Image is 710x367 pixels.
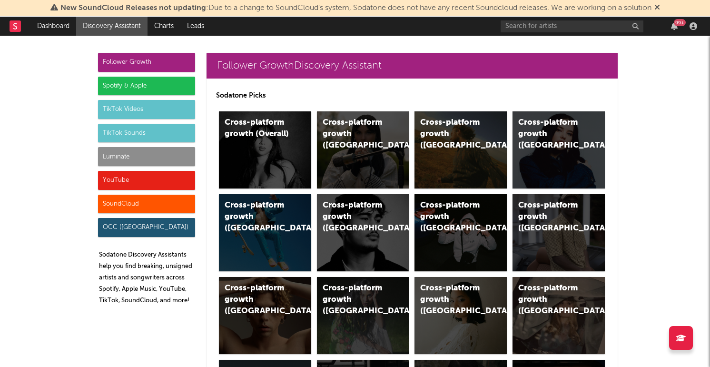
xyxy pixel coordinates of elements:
a: Cross-platform growth ([GEOGRAPHIC_DATA]) [513,194,605,271]
a: Cross-platform growth ([GEOGRAPHIC_DATA]/GSA) [414,194,507,271]
a: Cross-platform growth ([GEOGRAPHIC_DATA]) [513,277,605,354]
a: Cross-platform growth ([GEOGRAPHIC_DATA]) [317,277,409,354]
div: OCC ([GEOGRAPHIC_DATA]) [98,218,195,237]
a: Cross-platform growth ([GEOGRAPHIC_DATA]) [219,277,311,354]
div: Cross-platform growth ([GEOGRAPHIC_DATA]) [225,200,289,234]
a: Cross-platform growth ([GEOGRAPHIC_DATA]) [219,194,311,271]
div: TikTok Videos [98,100,195,119]
div: SoundCloud [98,195,195,214]
div: Cross-platform growth ([GEOGRAPHIC_DATA]) [518,117,583,151]
a: Follower GrowthDiscovery Assistant [207,53,618,79]
div: Cross-platform growth ([GEOGRAPHIC_DATA]) [323,117,387,151]
span: : Due to a change to SoundCloud's system, Sodatone does not have any recent Soundcloud releases. ... [60,4,651,12]
span: New SoundCloud Releases not updating [60,4,206,12]
div: Cross-platform growth ([GEOGRAPHIC_DATA]) [225,283,289,317]
div: Cross-platform growth ([GEOGRAPHIC_DATA]) [420,117,485,151]
a: Cross-platform growth (Overall) [219,111,311,188]
div: Luminate [98,147,195,166]
div: Cross-platform growth ([GEOGRAPHIC_DATA]) [323,283,387,317]
p: Sodatone Discovery Assistants help you find breaking, unsigned artists and songwriters across Spo... [99,249,195,307]
div: Cross-platform growth ([GEOGRAPHIC_DATA]/GSA) [420,200,485,234]
div: Cross-platform growth ([GEOGRAPHIC_DATA]) [518,283,583,317]
div: Spotify & Apple [98,77,195,96]
a: Cross-platform growth ([GEOGRAPHIC_DATA]) [513,111,605,188]
span: Dismiss [654,4,660,12]
a: Dashboard [30,17,76,36]
div: Cross-platform growth ([GEOGRAPHIC_DATA]) [323,200,387,234]
p: Sodatone Picks [216,90,608,101]
div: Cross-platform growth ([GEOGRAPHIC_DATA]) [420,283,485,317]
a: Leads [180,17,211,36]
div: Cross-platform growth (Overall) [225,117,289,140]
a: Cross-platform growth ([GEOGRAPHIC_DATA]) [317,111,409,188]
a: Cross-platform growth ([GEOGRAPHIC_DATA]) [414,111,507,188]
div: 99 + [674,19,686,26]
div: Cross-platform growth ([GEOGRAPHIC_DATA]) [518,200,583,234]
div: TikTok Sounds [98,124,195,143]
a: Charts [148,17,180,36]
a: Discovery Assistant [76,17,148,36]
div: Follower Growth [98,53,195,72]
input: Search for artists [501,20,643,32]
a: Cross-platform growth ([GEOGRAPHIC_DATA]) [317,194,409,271]
a: Cross-platform growth ([GEOGRAPHIC_DATA]) [414,277,507,354]
button: 99+ [671,22,678,30]
div: YouTube [98,171,195,190]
